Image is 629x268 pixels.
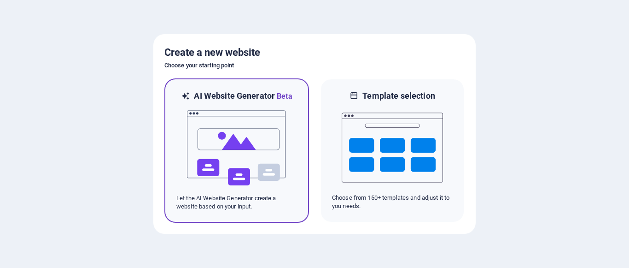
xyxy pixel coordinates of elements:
p: Choose from 150+ templates and adjust it to you needs. [332,194,453,210]
h6: Choose your starting point [164,60,465,71]
p: Let the AI Website Generator create a website based on your input. [176,194,297,211]
span: Beta [275,92,292,101]
div: AI Website GeneratorBetaaiLet the AI Website Generator create a website based on your input. [164,78,309,223]
h6: AI Website Generator [194,90,292,102]
div: Template selectionChoose from 150+ templates and adjust it to you needs. [320,78,465,223]
img: ai [186,102,287,194]
h6: Template selection [362,90,435,101]
h5: Create a new website [164,45,465,60]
